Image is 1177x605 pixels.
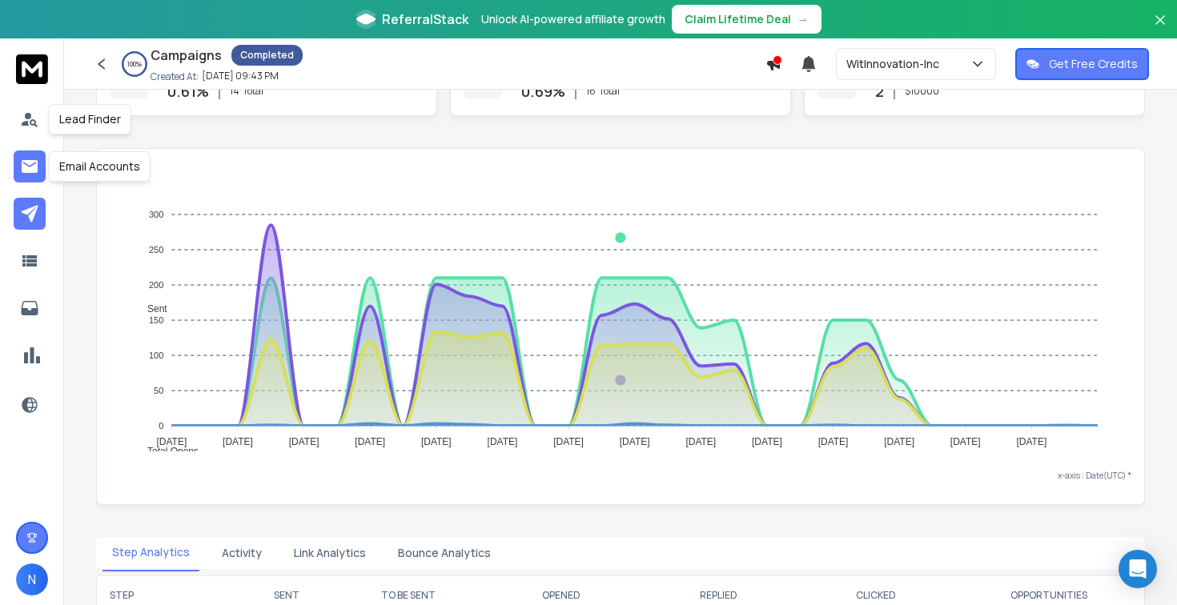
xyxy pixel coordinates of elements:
span: 16 [586,85,596,98]
span: Total [599,85,620,98]
tspan: [DATE] [1017,436,1047,447]
tspan: 200 [149,280,163,290]
p: $ 10000 [905,85,939,98]
button: Get Free Credits [1015,48,1149,80]
tspan: 100 [149,351,163,360]
tspan: [DATE] [355,436,385,447]
p: Unlock AI-powered affiliate growth [481,11,665,27]
h1: Campaigns [151,46,222,65]
button: N [16,563,48,595]
tspan: 50 [154,386,163,395]
div: Email Accounts [49,151,151,182]
span: → [797,11,809,27]
tspan: [DATE] [553,436,584,447]
div: Lead Finder [49,104,131,134]
p: 0.61 % [167,80,209,102]
span: 14 [230,85,239,98]
button: Activity [212,535,271,571]
tspan: 150 [149,315,163,325]
span: Total Opens [135,446,199,457]
tspan: [DATE] [488,436,518,447]
tspan: 0 [159,421,163,431]
tspan: [DATE] [223,436,253,447]
tspan: [DATE] [156,436,187,447]
p: Get Free Credits [1049,56,1138,72]
tspan: [DATE] [884,436,914,447]
p: 100 % [127,59,142,69]
tspan: [DATE] [752,436,782,447]
button: Step Analytics [102,535,199,571]
tspan: [DATE] [685,436,716,447]
span: Total [243,85,263,98]
p: x-axis : Date(UTC) [110,470,1131,482]
p: [DATE] 09:43 PM [202,70,279,82]
button: Close banner [1150,10,1171,48]
p: WitInnovation-Inc [846,56,946,72]
button: Claim Lifetime Deal→ [672,5,821,34]
tspan: [DATE] [421,436,452,447]
p: 0.69 % [521,80,565,102]
button: Bounce Analytics [388,535,500,571]
div: Completed [231,45,303,66]
tspan: 250 [149,245,163,254]
p: 2 [875,80,884,102]
tspan: [DATE] [950,436,981,447]
tspan: [DATE] [620,436,650,447]
tspan: [DATE] [818,436,849,447]
button: Link Analytics [284,535,376,571]
p: Created At: [151,70,199,83]
tspan: 300 [149,210,163,219]
span: Sent [135,303,167,315]
span: ReferralStack [382,10,468,29]
div: Open Intercom Messenger [1119,550,1157,588]
tspan: [DATE] [289,436,319,447]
